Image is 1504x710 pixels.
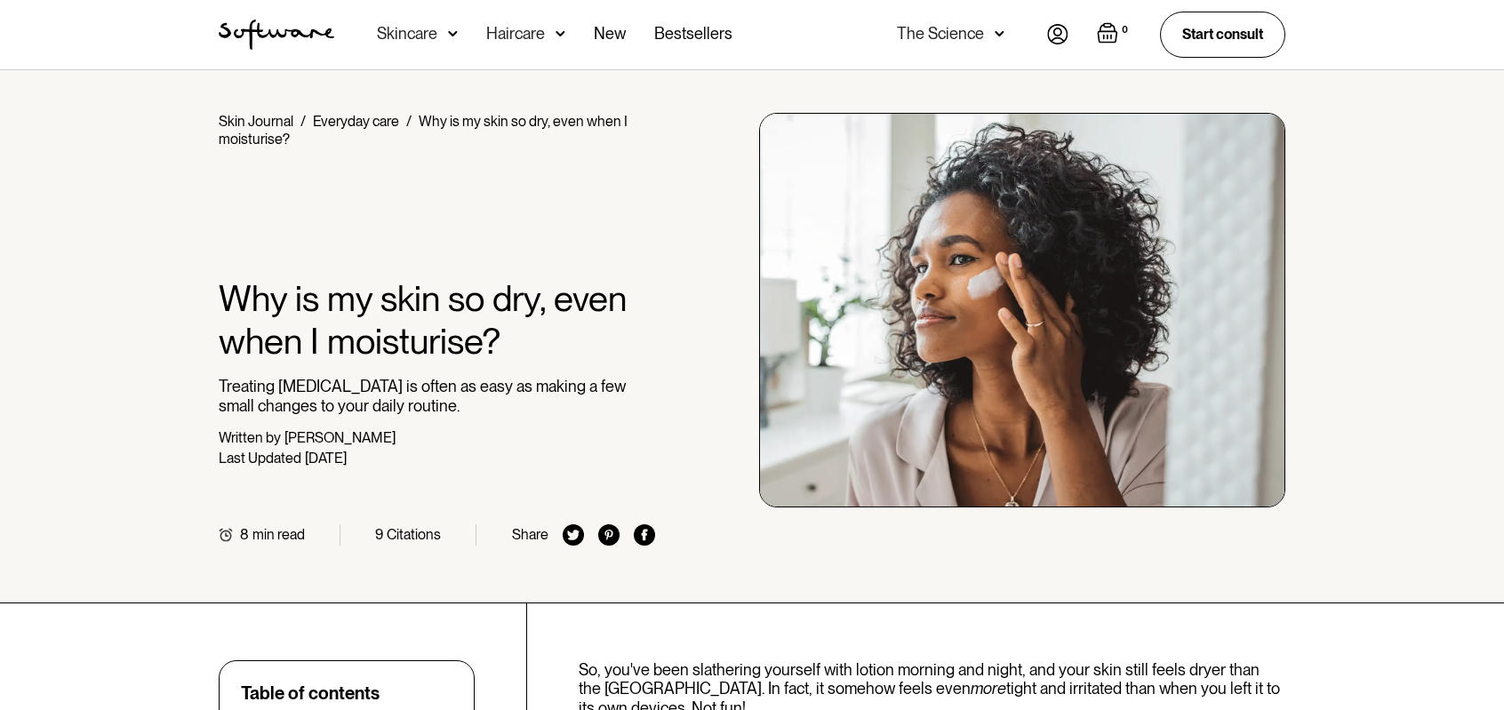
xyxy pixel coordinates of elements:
[512,526,548,543] div: Share
[598,524,620,546] img: pinterest icon
[305,450,347,467] div: [DATE]
[1160,12,1285,57] a: Start consult
[387,526,441,543] div: Citations
[406,113,412,130] div: /
[1097,22,1132,47] a: Open empty cart
[1118,22,1132,38] div: 0
[219,20,334,50] a: home
[448,25,458,43] img: arrow down
[241,682,380,704] div: Table of contents
[556,25,565,43] img: arrow down
[284,429,396,446] div: [PERSON_NAME]
[971,679,1006,698] em: more
[377,25,437,43] div: Skincare
[219,113,628,148] div: Why is my skin so dry, even when I moisturise?
[897,25,984,43] div: The Science
[219,450,301,467] div: Last Updated
[375,526,383,543] div: 9
[300,113,306,130] div: /
[219,429,281,446] div: Written by
[313,113,399,130] a: Everyday care
[995,25,1004,43] img: arrow down
[219,377,655,415] p: Treating [MEDICAL_DATA] is often as easy as making a few small changes to your daily routine.
[563,524,584,546] img: twitter icon
[486,25,545,43] div: Haircare
[219,113,293,130] a: Skin Journal
[219,277,655,363] h1: Why is my skin so dry, even when I moisturise?
[634,524,655,546] img: facebook icon
[219,20,334,50] img: Software Logo
[252,526,305,543] div: min read
[240,526,249,543] div: 8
